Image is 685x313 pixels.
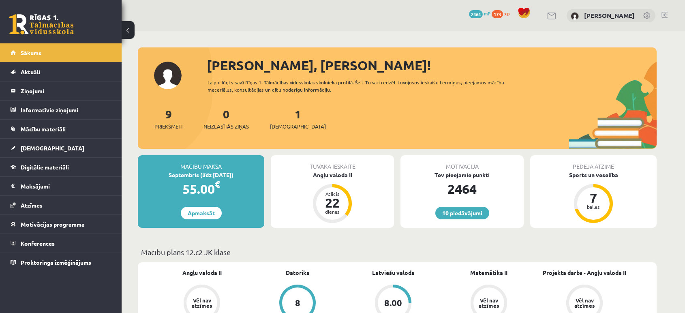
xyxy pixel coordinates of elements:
span: Neizlasītās ziņas [203,122,249,131]
a: Atzīmes [11,196,111,214]
div: Laipni lūgts savā Rīgas 1. Tālmācības vidusskolas skolnieka profilā. Šeit Tu vari redzēt tuvojošo... [208,79,519,93]
a: Proktoringa izmēģinājums [11,253,111,272]
a: Datorika [286,268,310,277]
a: [PERSON_NAME] [584,11,635,19]
span: mP [484,10,490,17]
a: Sākums [11,43,111,62]
a: Rīgas 1. Tālmācības vidusskola [9,14,74,34]
div: Atlicis [320,191,345,196]
span: Mācību materiāli [21,125,66,133]
a: Konferences [11,234,111,253]
div: Septembris (līdz [DATE]) [138,171,264,179]
img: Jekaterina Zeļeņina [571,12,579,20]
span: [DEMOGRAPHIC_DATA] [21,144,84,152]
div: Motivācija [400,155,524,171]
span: 173 [492,10,503,18]
a: Informatīvie ziņojumi [11,101,111,119]
div: Pēdējā atzīme [530,155,657,171]
div: Vēl nav atzīmes [477,298,500,308]
div: Tev pieejamie punkti [400,171,524,179]
div: Angļu valoda II [271,171,394,179]
a: Projekta darbs - Angļu valoda II [543,268,626,277]
a: Angļu valoda II [182,268,222,277]
a: Sports un veselība 7 balles [530,171,657,224]
span: € [215,178,220,190]
a: Digitālie materiāli [11,158,111,176]
a: Matemātika II [470,268,507,277]
span: Atzīmes [21,202,43,209]
div: 7 [581,191,606,204]
a: 9Priekšmeti [154,107,182,131]
a: 10 piedāvājumi [435,207,489,219]
span: [DEMOGRAPHIC_DATA] [270,122,326,131]
span: Digitālie materiāli [21,163,69,171]
div: balles [581,204,606,209]
div: Vēl nav atzīmes [573,298,596,308]
a: 0Neizlasītās ziņas [203,107,249,131]
a: Motivācijas programma [11,215,111,234]
div: 22 [320,196,345,209]
a: Maksājumi [11,177,111,195]
div: 55.00 [138,179,264,199]
a: [DEMOGRAPHIC_DATA] [11,139,111,157]
span: Aktuāli [21,68,40,75]
a: Latviešu valoda [372,268,415,277]
legend: Maksājumi [21,177,111,195]
a: Mācību materiāli [11,120,111,138]
div: Vēl nav atzīmes [191,298,213,308]
span: 2464 [469,10,483,18]
span: xp [504,10,509,17]
div: Tuvākā ieskaite [271,155,394,171]
div: [PERSON_NAME], [PERSON_NAME]! [207,56,657,75]
legend: Ziņojumi [21,81,111,100]
a: Ziņojumi [11,81,111,100]
span: Proktoringa izmēģinājums [21,259,91,266]
div: 8 [295,298,300,307]
div: 2464 [400,179,524,199]
a: 2464 mP [469,10,490,17]
legend: Informatīvie ziņojumi [21,101,111,119]
span: Sākums [21,49,41,56]
a: Angļu valoda II Atlicis 22 dienas [271,171,394,224]
div: Sports un veselība [530,171,657,179]
span: Priekšmeti [154,122,182,131]
div: Mācību maksa [138,155,264,171]
span: Motivācijas programma [21,221,85,228]
div: 8.00 [384,298,402,307]
a: Apmaksāt [181,207,222,219]
span: Konferences [21,240,55,247]
a: 173 xp [492,10,514,17]
p: Mācību plāns 12.c2 JK klase [141,247,653,257]
a: 1[DEMOGRAPHIC_DATA] [270,107,326,131]
a: Aktuāli [11,62,111,81]
div: dienas [320,209,345,214]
